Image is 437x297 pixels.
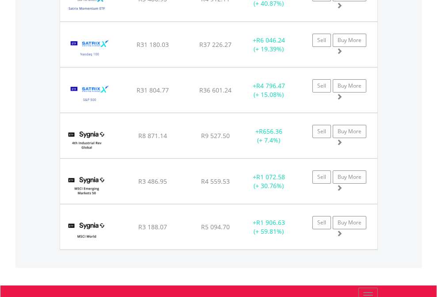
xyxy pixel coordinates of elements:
div: + (+ 15.08%) [241,81,296,99]
a: Buy More [333,125,366,138]
a: Sell [312,125,331,138]
div: + (+ 59.81%) [241,218,296,236]
a: Buy More [333,170,366,184]
div: + (+ 7.4%) [241,127,296,145]
span: R3 188.07 [138,223,167,231]
a: Buy More [333,34,366,47]
img: TFSA.STX500.png [65,79,115,110]
span: R1 906.63 [256,218,285,227]
a: Sell [312,79,331,93]
span: R4 796.47 [256,81,285,90]
span: R37 226.27 [199,40,232,49]
span: R1 072.58 [256,173,285,181]
span: R5 094.70 [201,223,230,231]
a: Buy More [333,79,366,93]
img: TFSA.SYG4IR.png [65,124,109,156]
img: TFSA.SYGWD.png [65,216,109,247]
span: R656.36 [259,127,282,135]
img: TFSA.STXNDQ.png [65,33,115,65]
a: Sell [312,216,331,229]
span: R31 804.77 [137,86,169,94]
span: R4 559.53 [201,177,230,185]
a: Sell [312,170,331,184]
div: + (+ 19.39%) [241,36,296,54]
span: R9 527.50 [201,131,230,140]
span: R6 046.24 [256,36,285,44]
div: + (+ 30.76%) [241,173,296,190]
img: TFSA.SYGEMF.png [65,170,109,201]
span: R31 180.03 [137,40,169,49]
a: Buy More [333,216,366,229]
span: R8 871.14 [138,131,167,140]
a: Sell [312,34,331,47]
span: R3 486.95 [138,177,167,185]
span: R36 601.24 [199,86,232,94]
